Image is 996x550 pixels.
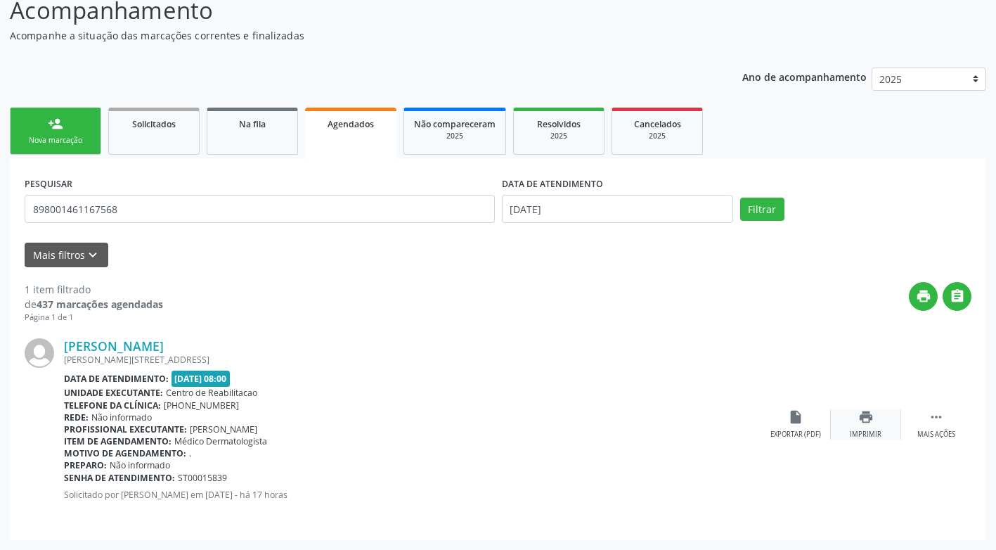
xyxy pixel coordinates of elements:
i:  [950,288,965,304]
label: DATA DE ATENDIMENTO [502,173,603,195]
span: Cancelados [634,118,681,130]
div: [PERSON_NAME][STREET_ADDRESS] [64,354,761,366]
span: ST00015839 [178,472,227,484]
div: Mais ações [917,430,955,440]
i:  [929,409,944,425]
span: [PHONE_NUMBER] [164,399,239,411]
p: Ano de acompanhamento [742,68,867,85]
b: Motivo de agendamento: [64,447,186,459]
span: Centro de Reabilitacao [166,387,257,399]
div: de [25,297,163,312]
b: Rede: [64,411,89,423]
b: Senha de atendimento: [64,472,175,484]
button: Filtrar [740,198,784,222]
div: 2025 [622,131,692,141]
b: Item de agendamento: [64,435,172,447]
b: Data de atendimento: [64,373,169,385]
b: Preparo: [64,459,107,471]
span: Não informado [91,411,152,423]
a: [PERSON_NAME] [64,338,164,354]
div: 2025 [524,131,594,141]
span: Solicitados [132,118,176,130]
span: Não informado [110,459,170,471]
i: keyboard_arrow_down [85,248,101,263]
span: Não compareceram [414,118,496,130]
span: [DATE] 08:00 [172,371,231,387]
b: Profissional executante: [64,423,187,435]
span: . [189,447,191,459]
div: person_add [48,116,63,132]
img: img [25,338,54,368]
span: [PERSON_NAME] [190,423,257,435]
b: Telefone da clínica: [64,399,161,411]
input: Selecione um intervalo [502,195,733,223]
i: insert_drive_file [788,409,803,425]
p: Solicitado por [PERSON_NAME] em [DATE] - há 17 horas [64,489,761,501]
button: Mais filtroskeyboard_arrow_down [25,243,108,267]
p: Acompanhe a situação das marcações correntes e finalizadas [10,28,693,43]
label: PESQUISAR [25,173,72,195]
div: Nova marcação [20,135,91,146]
div: Imprimir [850,430,881,440]
div: 1 item filtrado [25,282,163,297]
div: 2025 [414,131,496,141]
i: print [916,288,931,304]
button: print [909,282,938,311]
div: Página 1 de 1 [25,312,163,324]
b: Unidade executante: [64,387,163,399]
span: Médico Dermatologista [174,435,267,447]
strong: 437 marcações agendadas [37,298,163,311]
i: print [858,409,874,425]
div: Exportar (PDF) [770,430,821,440]
span: Agendados [328,118,374,130]
button:  [943,282,971,311]
input: Nome, CNS [25,195,495,223]
span: Resolvidos [537,118,581,130]
span: Na fila [239,118,266,130]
